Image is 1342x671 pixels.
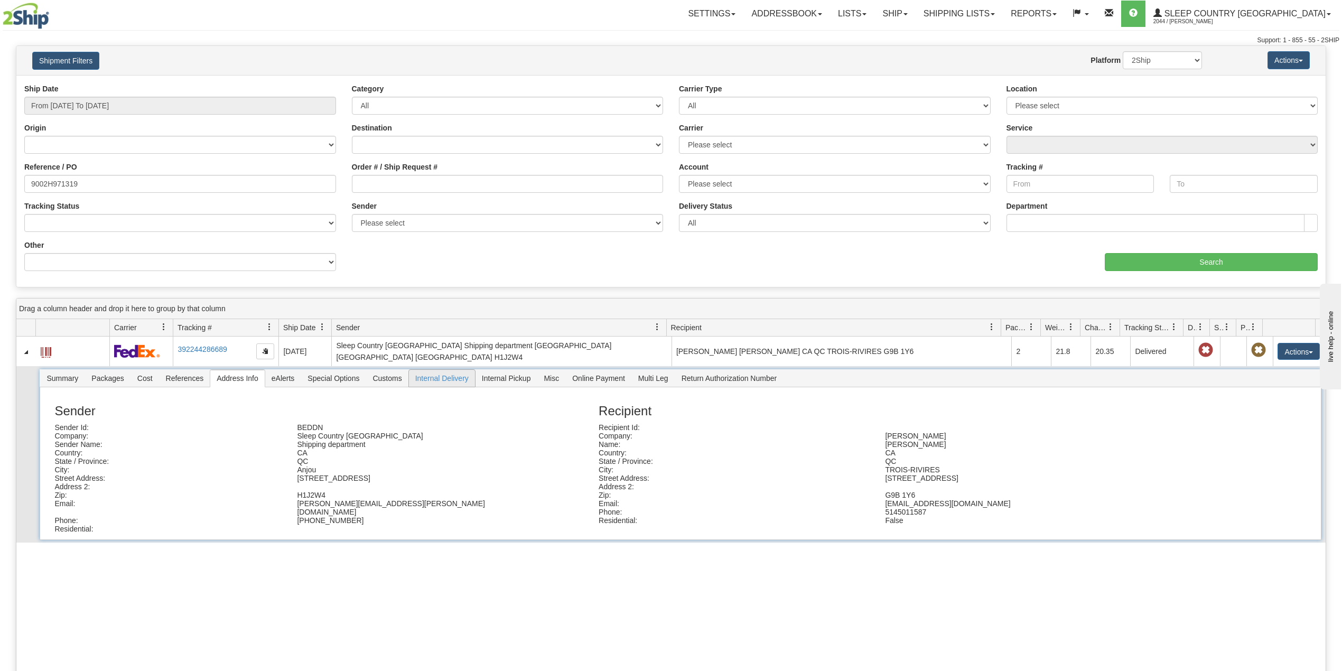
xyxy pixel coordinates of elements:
[679,162,709,172] label: Account
[983,318,1001,336] a: Recipient filter column settings
[8,9,98,17] div: live help - online
[1251,343,1266,358] span: Pickup Not Assigned
[591,457,877,465] div: State / Province:
[877,491,1163,499] div: G9B 1Y6
[1085,322,1107,333] span: Charge
[289,474,532,482] div: [STREET_ADDRESS]
[1130,337,1194,366] td: Delivered
[85,370,130,387] span: Packages
[1045,322,1067,333] span: Weight
[160,370,210,387] span: References
[331,337,672,366] td: Sleep Country [GEOGRAPHIC_DATA] Shipping department [GEOGRAPHIC_DATA] [GEOGRAPHIC_DATA] [GEOGRAPH...
[260,318,278,336] a: Tracking # filter column settings
[352,83,384,94] label: Category
[289,457,532,465] div: QC
[877,440,1163,449] div: [PERSON_NAME]
[1188,322,1197,333] span: Delivery Status
[537,370,565,387] span: Misc
[178,345,227,353] a: 392244286689
[24,83,59,94] label: Ship Date
[54,404,599,418] h3: Sender
[46,525,289,533] div: Residential:
[476,370,537,387] span: Internal Pickup
[675,370,784,387] span: Return Authorization Number
[916,1,1003,27] a: Shipping lists
[1218,318,1236,336] a: Shipment Issues filter column settings
[210,370,265,387] span: Address Info
[1091,55,1121,66] label: Platform
[289,516,532,525] div: [PHONE_NUMBER]
[1006,175,1154,193] input: From
[289,440,532,449] div: Shipping department
[289,449,532,457] div: CA
[3,36,1339,45] div: Support: 1 - 855 - 55 - 2SHIP
[877,516,1163,525] div: False
[409,370,475,387] span: Internal Delivery
[1006,123,1033,133] label: Service
[32,52,99,70] button: Shipment Filters
[1124,322,1170,333] span: Tracking Status
[591,440,877,449] div: Name:
[3,3,49,29] img: logo2044.jpg
[1214,322,1223,333] span: Shipment Issues
[679,83,722,94] label: Carrier Type
[46,432,289,440] div: Company:
[1022,318,1040,336] a: Packages filter column settings
[278,337,331,366] td: [DATE]
[16,299,1326,319] div: grid grouping header
[178,322,212,333] span: Tracking #
[24,240,44,250] label: Other
[289,499,532,516] div: [PERSON_NAME][EMAIL_ADDRESS][PERSON_NAME][DOMAIN_NAME]
[46,440,289,449] div: Sender Name:
[632,370,675,387] span: Multi Leg
[680,1,743,27] a: Settings
[591,432,877,440] div: Company:
[877,508,1163,516] div: 5145011587
[46,423,289,432] div: Sender Id:
[131,370,159,387] span: Cost
[46,491,289,499] div: Zip:
[1278,343,1320,360] button: Actions
[1145,1,1339,27] a: Sleep Country [GEOGRAPHIC_DATA] 2044 / [PERSON_NAME]
[366,370,408,387] span: Customs
[679,123,703,133] label: Carrier
[1153,16,1233,27] span: 2044 / [PERSON_NAME]
[155,318,173,336] a: Carrier filter column settings
[1105,253,1318,271] input: Search
[1318,282,1341,389] iframe: chat widget
[591,423,877,432] div: Recipient Id:
[591,491,877,499] div: Zip:
[21,347,31,357] a: Collapse
[591,474,877,482] div: Street Address:
[591,482,877,491] div: Address 2:
[1091,337,1130,366] td: 20.35
[599,404,1248,418] h3: Recipient
[256,343,274,359] button: Copy to clipboard
[46,449,289,457] div: Country:
[352,201,377,211] label: Sender
[289,432,532,440] div: Sleep Country [GEOGRAPHIC_DATA]
[40,370,85,387] span: Summary
[648,318,666,336] a: Sender filter column settings
[1102,318,1120,336] a: Charge filter column settings
[591,508,877,516] div: Phone:
[114,344,160,358] img: 2 - FedEx Express®
[877,465,1163,474] div: TROIS-RIVIRES
[1165,318,1183,336] a: Tracking Status filter column settings
[352,123,392,133] label: Destination
[46,482,289,491] div: Address 2:
[1191,318,1209,336] a: Delivery Status filter column settings
[46,499,289,508] div: Email:
[679,201,732,211] label: Delivery Status
[46,465,289,474] div: City:
[874,1,915,27] a: Ship
[1006,83,1037,94] label: Location
[1198,343,1213,358] span: Late
[265,370,301,387] span: eAlerts
[46,516,289,525] div: Phone:
[336,322,360,333] span: Sender
[877,499,1163,508] div: [EMAIL_ADDRESS][DOMAIN_NAME]
[46,474,289,482] div: Street Address:
[289,423,532,432] div: BEDDN
[877,449,1163,457] div: CA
